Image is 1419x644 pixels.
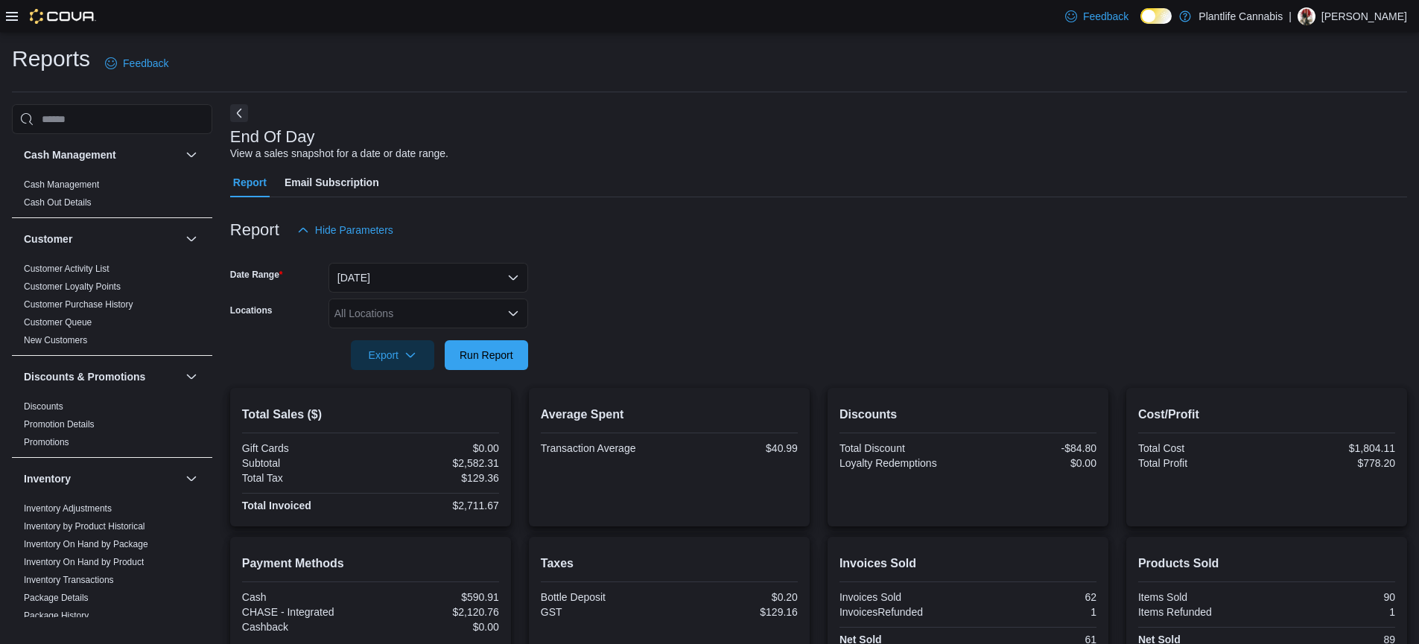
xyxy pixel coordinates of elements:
[1140,8,1172,24] input: Dark Mode
[971,591,1096,603] div: 62
[445,340,528,370] button: Run Report
[328,263,528,293] button: [DATE]
[541,591,667,603] div: Bottle Deposit
[24,263,109,275] span: Customer Activity List
[672,591,798,603] div: $0.20
[24,556,144,568] span: Inventory On Hand by Product
[24,147,116,162] h3: Cash Management
[839,606,965,618] div: InvoicesRefunded
[24,299,133,310] span: Customer Purchase History
[242,606,368,618] div: CHASE - Integrated
[285,168,379,197] span: Email Subscription
[1289,7,1292,25] p: |
[242,555,499,573] h2: Payment Methods
[230,269,283,281] label: Date Range
[24,436,69,448] span: Promotions
[24,281,121,293] span: Customer Loyalty Points
[24,335,87,345] a: New Customers
[12,260,212,355] div: Customer
[839,442,965,454] div: Total Discount
[242,621,368,633] div: Cashback
[24,418,95,430] span: Promotion Details
[230,305,273,316] label: Locations
[839,555,1096,573] h2: Invoices Sold
[1321,7,1407,25] p: [PERSON_NAME]
[24,593,89,603] a: Package Details
[24,317,92,328] a: Customer Queue
[1138,457,1264,469] div: Total Profit
[460,348,513,363] span: Run Report
[1083,9,1128,24] span: Feedback
[1138,606,1264,618] div: Items Refunded
[24,574,114,586] span: Inventory Transactions
[24,503,112,514] a: Inventory Adjustments
[24,197,92,208] span: Cash Out Details
[24,610,89,621] a: Package History
[839,457,965,469] div: Loyalty Redemptions
[315,223,393,237] span: Hide Parameters
[373,591,499,603] div: $590.91
[242,457,368,469] div: Subtotal
[24,334,87,346] span: New Customers
[242,500,311,511] strong: Total Invoiced
[12,398,212,457] div: Discounts & Promotions
[541,555,798,573] h2: Taxes
[351,340,434,370] button: Export
[373,442,499,454] div: $0.00
[1138,591,1264,603] div: Items Sold
[233,168,267,197] span: Report
[24,437,69,447] a: Promotions
[541,442,667,454] div: Transaction Average
[230,221,279,239] h3: Report
[24,264,109,274] a: Customer Activity List
[24,557,144,567] a: Inventory On Hand by Product
[373,457,499,469] div: $2,582.31
[24,575,114,585] a: Inventory Transactions
[1269,606,1395,618] div: 1
[1269,442,1395,454] div: $1,804.11
[242,406,499,424] h2: Total Sales ($)
[971,457,1096,469] div: $0.00
[24,197,92,208] a: Cash Out Details
[1199,7,1283,25] p: Plantlife Cannabis
[1140,24,1141,25] span: Dark Mode
[24,610,89,622] span: Package History
[373,472,499,484] div: $129.36
[672,606,798,618] div: $129.16
[24,419,95,430] a: Promotion Details
[24,299,133,310] a: Customer Purchase History
[24,179,99,191] span: Cash Management
[373,500,499,511] div: $2,711.67
[242,442,368,454] div: Gift Cards
[24,232,180,246] button: Customer
[541,606,667,618] div: GST
[373,621,499,633] div: $0.00
[839,591,965,603] div: Invoices Sold
[1138,555,1395,573] h2: Products Sold
[1269,591,1395,603] div: 90
[24,401,63,412] a: Discounts
[24,471,71,486] h3: Inventory
[182,368,200,386] button: Discounts & Promotions
[24,503,112,514] span: Inventory Adjustments
[1298,7,1315,25] div: Sam Kovacs
[182,146,200,164] button: Cash Management
[24,592,89,604] span: Package Details
[99,48,174,78] a: Feedback
[24,401,63,412] span: Discounts
[1059,1,1134,31] a: Feedback
[182,230,200,248] button: Customer
[24,539,148,549] a: Inventory On Hand by Package
[1269,457,1395,469] div: $778.20
[1138,406,1395,424] h2: Cost/Profit
[24,369,180,384] button: Discounts & Promotions
[182,470,200,488] button: Inventory
[230,104,248,122] button: Next
[24,232,72,246] h3: Customer
[291,215,399,245] button: Hide Parameters
[242,472,368,484] div: Total Tax
[230,146,448,162] div: View a sales snapshot for a date or date range.
[360,340,425,370] span: Export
